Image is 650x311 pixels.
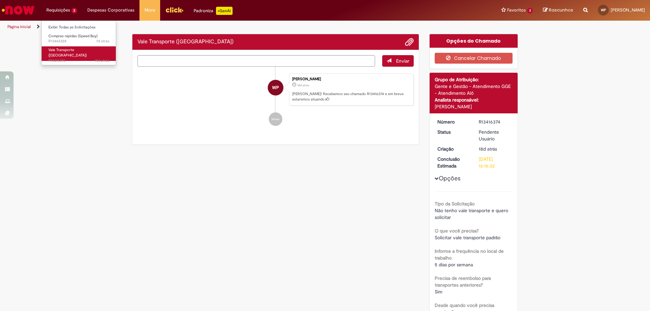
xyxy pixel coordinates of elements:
span: 7d atrás [96,39,109,44]
dt: Conclusão Estimada [432,156,474,169]
div: 14/08/2025 09:15:38 [479,146,510,152]
ul: Histórico de tíquete [137,67,414,133]
span: Rascunhos [549,7,573,13]
b: Informe a frequência no local de trabalho [435,248,504,261]
button: Enviar [382,55,414,67]
span: 18d atrás [94,58,109,63]
span: 3 [527,8,533,14]
time: 14/08/2025 09:15:38 [297,83,309,87]
div: Analista responsável: [435,96,513,103]
span: Enviar [396,58,409,64]
span: WP [601,8,606,12]
span: More [145,7,155,14]
div: Padroniza [194,7,233,15]
a: Rascunhos [543,7,573,14]
div: Grupo de Atribuição: [435,76,513,83]
span: Solicitar vale transporte padrão [435,235,500,241]
span: Compras rápidas (Speed Buy) [48,34,97,39]
div: Pendente Usuário [479,129,510,142]
time: 25/08/2025 10:19:51 [96,39,109,44]
time: 14/08/2025 09:15:39 [94,58,109,63]
b: Precisa de reembolso para transportes anteriores? [435,275,491,288]
span: Requisições [46,7,70,14]
span: Vale Transporte ([GEOGRAPHIC_DATA]) [48,47,87,58]
p: [PERSON_NAME]! Recebemos seu chamado R13416374 e em breve estaremos atuando. [292,91,410,102]
div: [PERSON_NAME] [292,77,410,81]
span: WP [272,80,279,96]
a: Aberto R13416374 : Vale Transporte (VT) [42,46,116,61]
span: Sim [435,289,442,295]
span: R13416374 [48,58,109,64]
span: [PERSON_NAME] [611,7,645,13]
ul: Requisições [41,20,116,65]
dt: Status [432,129,474,135]
img: click_logo_yellow_360x200.png [165,5,183,15]
span: R13443328 [48,39,109,44]
b: O que você precisa? [435,228,479,234]
div: [PERSON_NAME] [435,103,513,110]
div: Wesley Vitor Silva De Paula [268,80,283,95]
span: 18d atrás [297,83,309,87]
span: Despesas Corporativas [87,7,134,14]
div: R13416374 [479,118,510,125]
span: Favoritos [507,7,526,14]
h2: Vale Transporte (VT) Histórico de tíquete [137,39,234,45]
li: Wesley Vitor Silva De Paula [137,73,414,106]
ul: Trilhas de página [5,21,428,33]
dt: Criação [432,146,474,152]
a: Aberto R13443328 : Compras rápidas (Speed Buy) [42,32,116,45]
p: +GenAi [216,7,233,15]
span: 18d atrás [479,146,497,152]
time: 14/08/2025 09:15:38 [479,146,497,152]
div: [DATE] 16:16:32 [479,156,510,169]
a: Exibir Todas as Solicitações [42,24,116,31]
span: 2 [71,8,77,14]
button: Adicionar anexos [405,38,414,46]
span: 5 dias por semana [435,262,473,268]
img: ServiceNow [1,3,36,17]
a: Página inicial [7,24,31,29]
div: Opções do Chamado [430,34,518,48]
b: Tipo da Solicitação [435,201,475,207]
span: Não tenho vale transporte e quero solicitar [435,207,510,220]
div: Gente e Gestão - Atendimento GGE - Atendimento Alô [435,83,513,96]
button: Cancelar Chamado [435,53,513,64]
dt: Número [432,118,474,125]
